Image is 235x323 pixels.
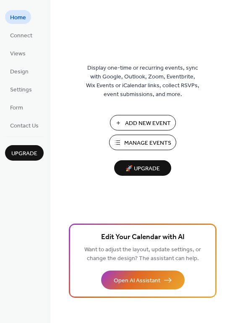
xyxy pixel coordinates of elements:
[10,122,39,130] span: Contact Us
[5,118,44,132] a: Contact Us
[125,119,171,128] span: Add New Event
[124,139,171,148] span: Manage Events
[11,149,37,158] span: Upgrade
[110,115,176,130] button: Add New Event
[5,82,37,96] a: Settings
[84,244,201,264] span: Want to adjust the layout, update settings, or change the design? The assistant can help.
[10,68,29,76] span: Design
[101,232,185,243] span: Edit Your Calendar with AI
[114,160,171,176] button: 🚀 Upgrade
[10,13,26,22] span: Home
[5,64,34,78] a: Design
[101,271,185,289] button: Open AI Assistant
[114,276,160,285] span: Open AI Assistant
[119,163,166,175] span: 🚀 Upgrade
[10,86,32,94] span: Settings
[5,10,31,24] a: Home
[5,145,44,161] button: Upgrade
[86,64,199,99] span: Display one-time or recurring events, sync with Google, Outlook, Zoom, Eventbrite, Wix Events or ...
[10,49,26,58] span: Views
[5,28,37,42] a: Connect
[5,100,28,114] a: Form
[10,31,32,40] span: Connect
[109,135,176,150] button: Manage Events
[10,104,23,112] span: Form
[5,46,31,60] a: Views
